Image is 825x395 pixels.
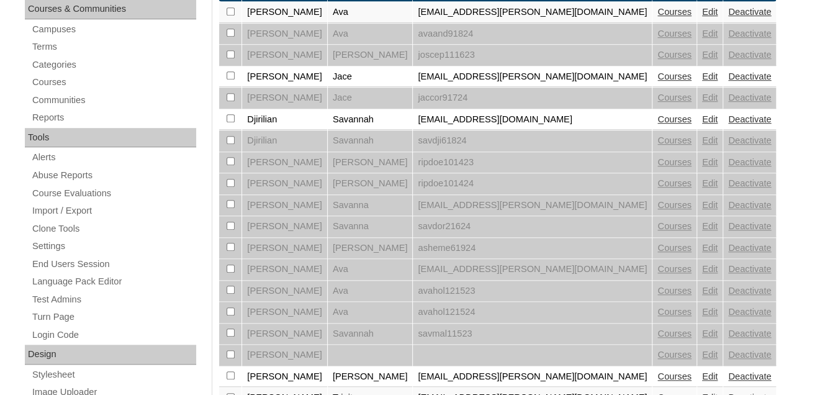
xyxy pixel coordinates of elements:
a: Terms [31,39,196,55]
td: [EMAIL_ADDRESS][PERSON_NAME][DOMAIN_NAME] [413,259,652,280]
a: Deactivate [728,200,771,210]
td: [PERSON_NAME] [328,366,413,388]
a: Deactivate [728,135,771,145]
a: Test Admins [31,292,196,307]
td: Savannah [328,324,413,345]
div: Design [25,345,196,365]
a: Campuses [31,22,196,37]
td: [EMAIL_ADDRESS][PERSON_NAME][DOMAIN_NAME] [413,66,652,88]
td: avahol121524 [413,302,652,323]
a: Courses [657,157,692,167]
a: Edit [702,200,718,210]
td: [PERSON_NAME] [328,45,413,66]
a: Courses [657,200,692,210]
td: savmal11523 [413,324,652,345]
td: [EMAIL_ADDRESS][PERSON_NAME][DOMAIN_NAME] [413,366,652,388]
a: Import / Export [31,203,196,219]
a: Edit [702,93,718,102]
a: Edit [702,221,718,231]
a: Language Pack Editor [31,274,196,289]
a: Deactivate [728,7,771,17]
div: Tools [25,128,196,148]
a: Edit [702,114,718,124]
a: Courses [657,329,692,338]
a: Communities [31,93,196,108]
td: Ava [328,281,413,302]
a: Courses [657,221,692,231]
td: jaccor91724 [413,88,652,109]
td: [PERSON_NAME] [242,324,327,345]
a: Deactivate [728,307,771,317]
a: Courses [657,135,692,145]
a: Courses [657,29,692,39]
td: Savanna [328,216,413,237]
a: Edit [702,286,718,296]
a: Courses [657,264,692,274]
a: Edit [702,71,718,81]
a: Course Evaluations [31,186,196,201]
a: Deactivate [728,264,771,274]
td: joscep111623 [413,45,652,66]
a: Abuse Reports [31,168,196,183]
td: asheme61924 [413,238,652,259]
a: Alerts [31,150,196,165]
td: [PERSON_NAME] [242,45,327,66]
td: avaand91824 [413,24,652,45]
td: [PERSON_NAME] [242,24,327,45]
td: [PERSON_NAME] [242,66,327,88]
a: Deactivate [728,371,771,381]
td: [PERSON_NAME] [242,345,327,366]
a: Courses [657,243,692,253]
td: Savannah [328,109,413,130]
a: Categories [31,57,196,73]
a: Edit [702,135,718,145]
a: Edit [702,29,718,39]
td: [PERSON_NAME] [242,173,327,194]
a: Deactivate [728,350,771,360]
td: Ava [328,302,413,323]
a: Courses [657,71,692,81]
td: [PERSON_NAME] [328,173,413,194]
a: Stylesheet [31,367,196,383]
a: Edit [702,157,718,167]
td: Ava [328,24,413,45]
a: Courses [657,50,692,60]
a: Deactivate [728,178,771,188]
a: Courses [657,286,692,296]
a: Clone Tools [31,221,196,237]
td: Ava [328,259,413,280]
td: [PERSON_NAME] [242,259,327,280]
a: Courses [657,178,692,188]
a: Deactivate [728,157,771,167]
a: Deactivate [728,221,771,231]
td: Djirilian [242,109,327,130]
td: ripdoe101424 [413,173,652,194]
td: [EMAIL_ADDRESS][PERSON_NAME][DOMAIN_NAME] [413,2,652,23]
td: [PERSON_NAME] [242,281,327,302]
a: Reports [31,110,196,125]
a: Courses [657,7,692,17]
a: Courses [31,75,196,90]
a: Edit [702,178,718,188]
td: [EMAIL_ADDRESS][PERSON_NAME][DOMAIN_NAME] [413,195,652,216]
td: Savannah [328,130,413,152]
td: savdji61824 [413,130,652,152]
a: Edit [702,371,718,381]
td: Djirilian [242,130,327,152]
td: [PERSON_NAME] [242,366,327,388]
td: [PERSON_NAME] [328,152,413,173]
td: Savanna [328,195,413,216]
td: [PERSON_NAME] [242,88,327,109]
a: Login Code [31,327,196,343]
a: Courses [657,371,692,381]
a: Edit [702,50,718,60]
a: End Users Session [31,257,196,272]
td: [PERSON_NAME] [242,152,327,173]
a: Edit [702,264,718,274]
td: Jace [328,66,413,88]
a: Deactivate [728,286,771,296]
td: [PERSON_NAME] [328,238,413,259]
td: avahol121523 [413,281,652,302]
a: Edit [702,307,718,317]
td: Ava [328,2,413,23]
